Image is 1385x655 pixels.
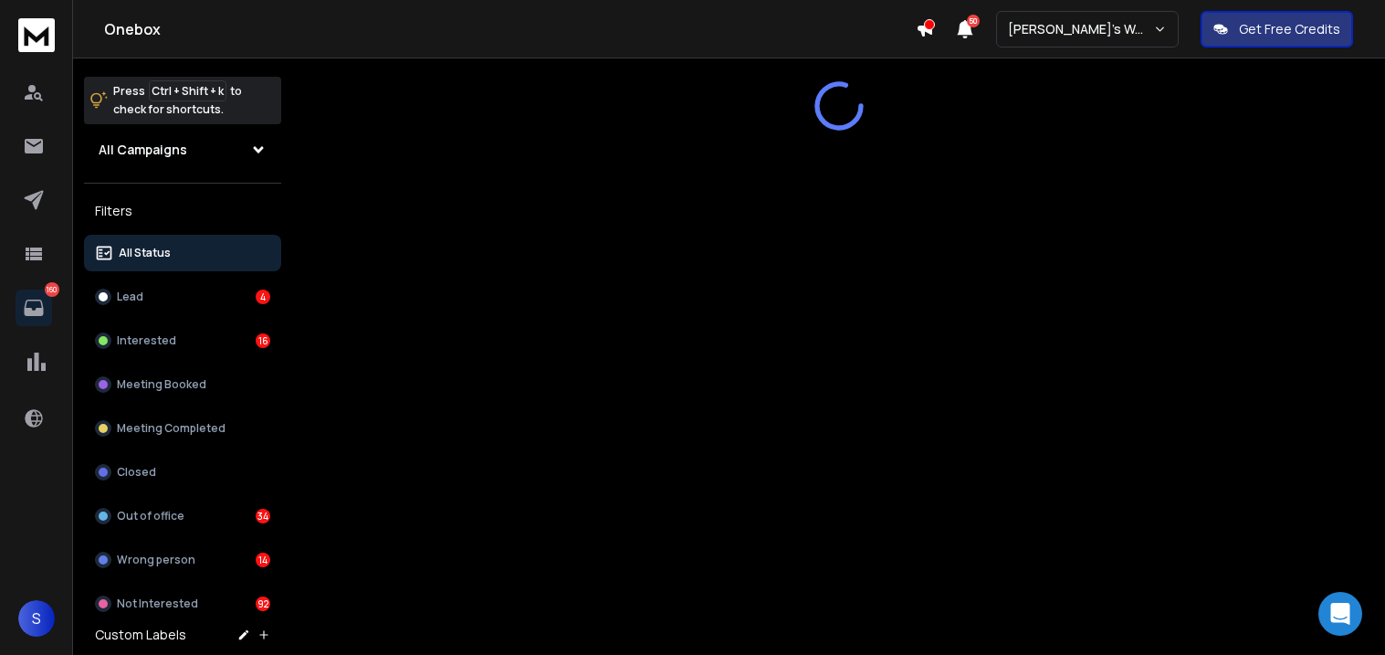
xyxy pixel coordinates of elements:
p: Closed [117,465,156,480]
span: Ctrl + Shift + k [149,80,226,101]
button: Lead4 [84,279,281,315]
div: 34 [256,509,270,523]
p: Interested [117,333,176,348]
div: 14 [256,553,270,567]
h3: Custom Labels [95,626,186,644]
button: Not Interested92 [84,586,281,622]
p: Press to check for shortcuts. [113,82,242,119]
div: 4 [256,290,270,304]
button: Get Free Credits [1201,11,1353,48]
div: 92 [256,597,270,611]
p: Meeting Booked [117,377,206,392]
button: S [18,600,55,637]
button: Wrong person14 [84,542,281,578]
p: Get Free Credits [1239,20,1340,38]
img: logo [18,18,55,52]
h1: All Campaigns [99,141,187,159]
span: 50 [967,15,980,27]
p: Lead [117,290,143,304]
p: Out of office [117,509,184,523]
p: All Status [119,246,171,260]
button: Meeting Completed [84,410,281,447]
div: 16 [256,333,270,348]
button: Interested16 [84,322,281,359]
button: All Status [84,235,281,271]
button: Meeting Booked [84,366,281,403]
p: Meeting Completed [117,421,226,436]
a: 160 [16,290,52,326]
button: Out of office34 [84,498,281,534]
p: Not Interested [117,597,198,611]
p: 160 [45,282,59,297]
button: All Campaigns [84,132,281,168]
h3: Filters [84,198,281,224]
div: Open Intercom Messenger [1318,592,1362,636]
p: [PERSON_NAME]'s Workspace [1008,20,1153,38]
h1: Onebox [104,18,916,40]
p: Wrong person [117,553,195,567]
button: Closed [84,454,281,491]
